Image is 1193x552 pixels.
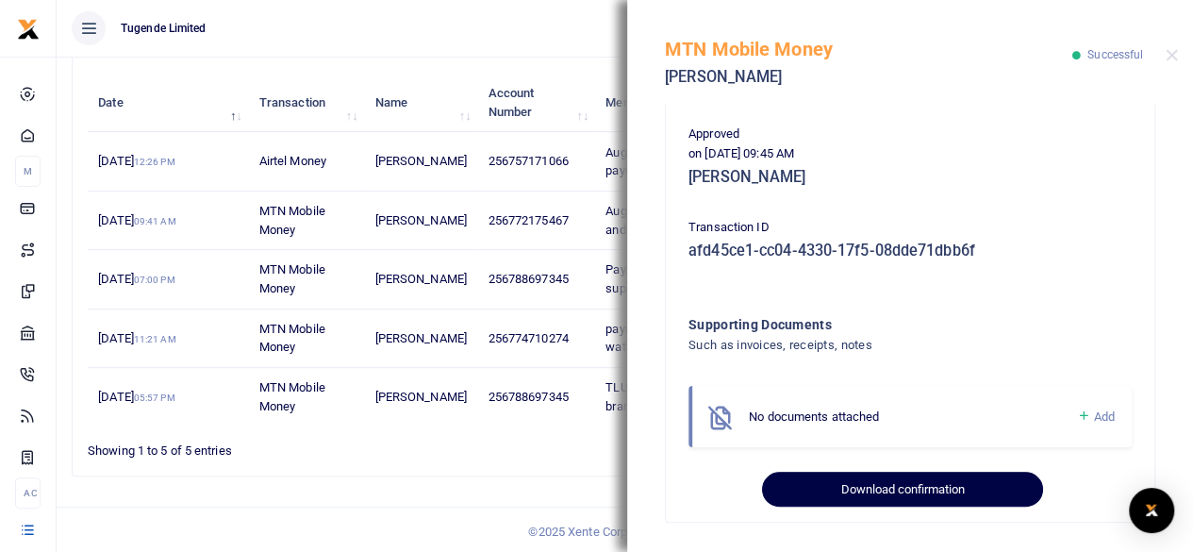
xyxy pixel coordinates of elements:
h5: MTN Mobile Money [665,38,1072,60]
th: Name: activate to sort column ascending [364,74,477,132]
small: 05:57 PM [134,393,175,403]
small: 12:26 PM [134,157,175,167]
span: MTN Mobile Money [259,380,325,413]
span: Airtel Money [259,154,326,168]
span: Successful [1087,48,1143,61]
li: M [15,156,41,187]
small: 09:41 AM [134,216,176,226]
a: logo-small logo-large logo-large [17,21,40,35]
p: Approved [688,125,1132,144]
span: Tugende Limited [113,20,214,37]
span: 256788697345 [488,272,568,286]
span: 256774710274 [488,331,568,345]
th: Transaction: activate to sort column ascending [249,74,365,132]
span: MTN Mobile Money [259,204,325,237]
span: [DATE] [98,154,174,168]
span: 256788697345 [488,390,568,404]
span: [DATE] [98,213,175,227]
span: August staff breakfast and office supplies [605,204,729,237]
span: MTN Mobile Money [259,322,325,355]
span: [DATE] [98,331,175,345]
div: Open Intercom Messenger [1129,488,1174,533]
th: Account Number: activate to sort column ascending [477,74,595,132]
span: [PERSON_NAME] [375,272,467,286]
button: Download confirmation [762,472,1042,508]
h5: [PERSON_NAME] [688,168,1132,187]
span: MTN Mobile Money [259,262,325,295]
span: August stationery payment [605,145,701,178]
div: Showing 1 to 5 of 5 entries [88,431,528,460]
span: 256772175467 [488,213,568,227]
h4: Such as invoices, receipts, notes [688,335,1055,356]
small: 07:00 PM [134,275,175,285]
th: Date: activate to sort column descending [88,74,249,132]
span: [PERSON_NAME] [375,390,467,404]
span: [DATE] [98,390,174,404]
img: logo-small [17,18,40,41]
th: Memo: activate to sort column ascending [595,74,752,132]
span: [DATE] [98,272,174,286]
button: Close [1166,49,1178,61]
span: [PERSON_NAME] [375,331,467,345]
p: on [DATE] 09:45 AM [688,144,1132,164]
li: Ac [15,477,41,509]
span: Add [1094,410,1115,424]
span: Payment for office supplies and stationary [605,262,731,295]
span: [PERSON_NAME] [375,213,467,227]
span: [PERSON_NAME] [375,154,467,168]
h5: [PERSON_NAME] [665,68,1072,87]
h4: Supporting Documents [688,314,1055,335]
span: TLUG016053 Mubende branch internet [605,380,730,413]
span: payment for drinking water [605,322,717,355]
h5: afd45ce1-cc04-4330-17f5-08dde71dbb6f [688,242,1132,260]
span: No documents attached [749,410,879,424]
small: 11:21 AM [134,334,176,344]
span: 256757171066 [488,154,568,168]
p: Transaction ID [688,218,1132,238]
a: Add [1076,406,1115,427]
